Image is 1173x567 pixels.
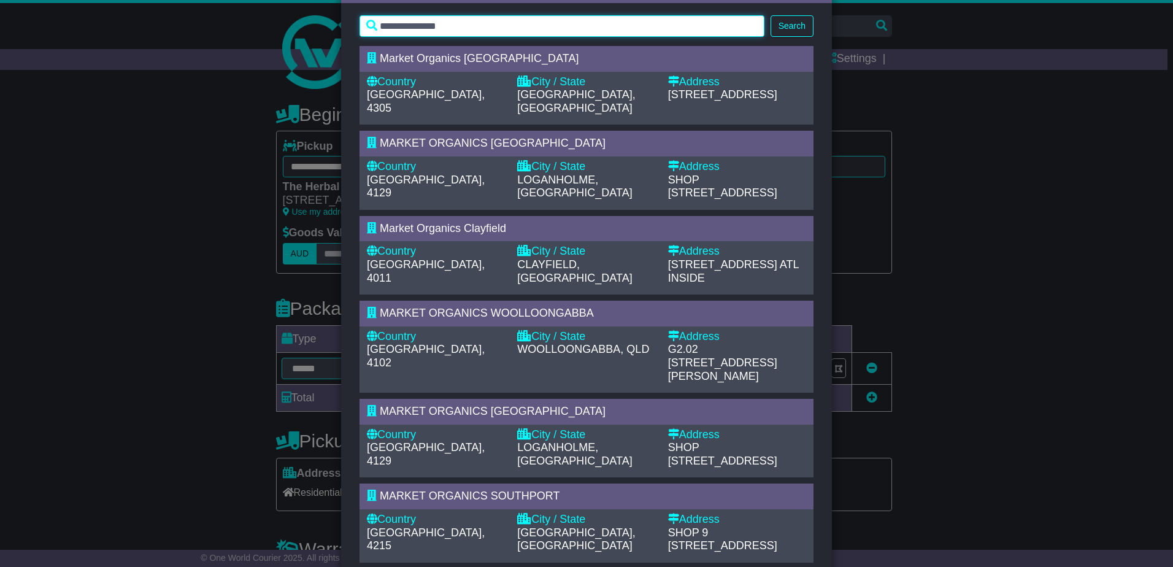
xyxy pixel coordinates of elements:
[367,75,505,89] div: Country
[668,88,777,101] span: [STREET_ADDRESS]
[367,160,505,174] div: Country
[668,428,806,442] div: Address
[668,258,799,284] span: ATL INSIDE
[668,343,698,355] span: G2.02
[517,174,632,199] span: LOGANHOLME, [GEOGRAPHIC_DATA]
[668,441,777,467] span: SHOP [STREET_ADDRESS]
[517,245,655,258] div: City / State
[380,405,606,417] span: MARKET ORGANICS [GEOGRAPHIC_DATA]
[367,513,505,526] div: Country
[367,428,505,442] div: Country
[517,513,655,526] div: City / State
[668,330,806,344] div: Address
[517,75,655,89] div: City / State
[380,490,560,502] span: MARKET ORGANICS SOUTHPORT
[668,174,777,199] span: SHOP [STREET_ADDRESS]
[517,258,632,284] span: CLAYFIELD, [GEOGRAPHIC_DATA]
[517,526,635,552] span: [GEOGRAPHIC_DATA], [GEOGRAPHIC_DATA]
[367,526,485,552] span: [GEOGRAPHIC_DATA], 4215
[668,258,777,271] span: [STREET_ADDRESS]
[668,357,777,382] span: [STREET_ADDRESS][PERSON_NAME]
[380,52,579,64] span: Market Organics [GEOGRAPHIC_DATA]
[517,343,649,355] span: WOOLLOONGABBA, QLD
[367,174,485,199] span: [GEOGRAPHIC_DATA], 4129
[367,343,485,369] span: [GEOGRAPHIC_DATA], 4102
[668,75,806,89] div: Address
[517,441,632,467] span: LOGANHOLME, [GEOGRAPHIC_DATA]
[517,160,655,174] div: City / State
[771,15,813,37] button: Search
[380,137,606,149] span: MARKET ORGANICS [GEOGRAPHIC_DATA]
[668,513,806,526] div: Address
[668,539,777,552] span: [STREET_ADDRESS]
[367,245,505,258] div: Country
[517,428,655,442] div: City / State
[367,441,485,467] span: [GEOGRAPHIC_DATA], 4129
[517,88,635,114] span: [GEOGRAPHIC_DATA], [GEOGRAPHIC_DATA]
[367,330,505,344] div: Country
[668,245,806,258] div: Address
[517,330,655,344] div: City / State
[367,258,485,284] span: [GEOGRAPHIC_DATA], 4011
[668,160,806,174] div: Address
[380,222,506,234] span: Market Organics Clayfield
[367,88,485,114] span: [GEOGRAPHIC_DATA], 4305
[380,307,594,319] span: MARKET ORGANICS WOOLLOONGABBA
[668,526,709,539] span: SHOP 9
